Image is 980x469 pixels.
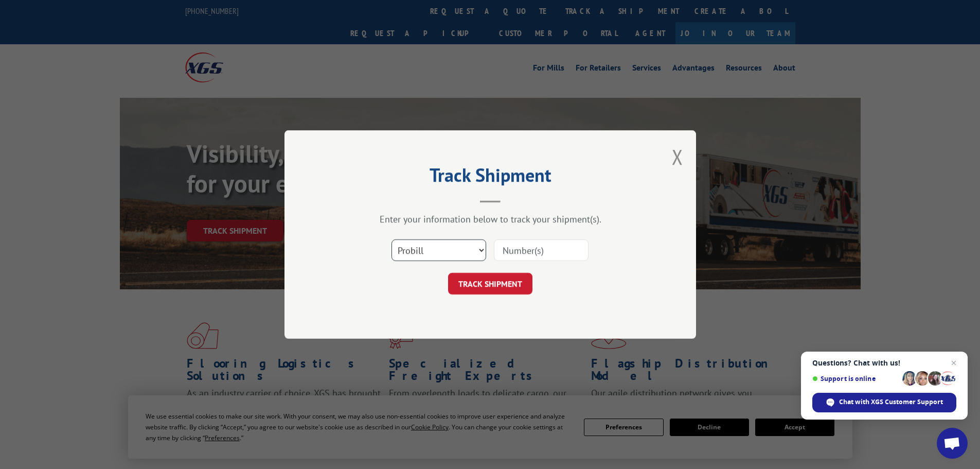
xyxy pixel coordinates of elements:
[494,239,589,261] input: Number(s)
[448,273,532,294] button: TRACK SHIPMENT
[336,213,645,225] div: Enter your information below to track your shipment(s).
[937,428,968,459] div: Open chat
[672,143,683,170] button: Close modal
[812,375,899,383] span: Support is online
[948,357,960,369] span: Close chat
[336,168,645,187] h2: Track Shipment
[812,359,956,367] span: Questions? Chat with us!
[812,393,956,412] div: Chat with XGS Customer Support
[839,397,943,407] span: Chat with XGS Customer Support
